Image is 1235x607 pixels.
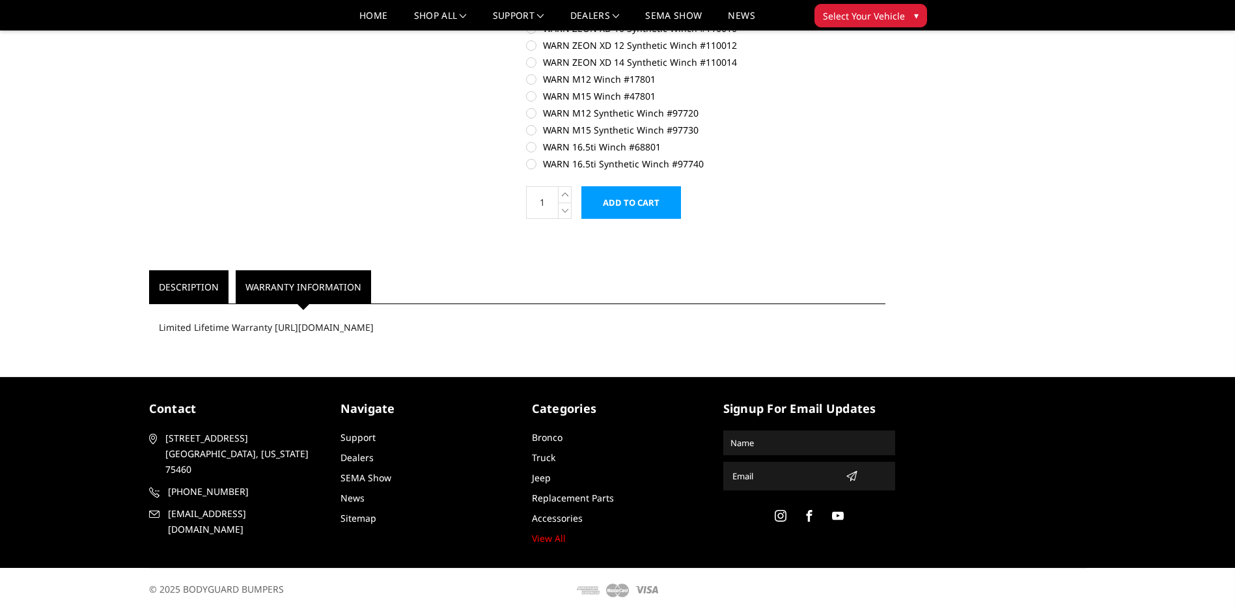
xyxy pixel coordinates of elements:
a: Accessories [532,512,583,524]
a: Sitemap [340,512,376,524]
a: shop all [414,11,467,30]
a: SEMA Show [340,472,391,484]
h5: contact [149,400,321,417]
a: Replacement Parts [532,492,614,504]
a: [PHONE_NUMBER] [149,484,321,500]
input: Name [725,432,893,453]
label: WARN ZEON XD 12 Synthetic Winch #110012 [526,38,885,52]
label: WARN M15 Synthetic Winch #97730 [526,123,885,137]
label: WARN 16.5ti Synthetic Winch #97740 [526,157,885,171]
a: Support [493,11,544,30]
label: WARN M15 Winch #47801 [526,89,885,103]
a: View All [532,532,566,544]
button: Select Your Vehicle [814,4,927,27]
h5: Categories [532,400,704,417]
label: WARN ZEON XD 14 Synthetic Winch #110014 [526,55,885,69]
span: [PHONE_NUMBER] [168,484,319,500]
label: WARN M12 Synthetic Winch #97720 [526,106,885,120]
a: Warranty Information [236,270,371,303]
label: WARN 16.5ti Winch #68801 [526,140,885,154]
label: WARN M12 Winch #17801 [526,72,885,86]
span: © 2025 BODYGUARD BUMPERS [149,583,284,595]
span: [EMAIL_ADDRESS][DOMAIN_NAME] [168,506,319,537]
a: Dealers [570,11,620,30]
input: Add to Cart [581,186,681,219]
h5: signup for email updates [723,400,895,417]
a: SEMA Show [645,11,702,30]
span: Select Your Vehicle [823,9,905,23]
a: Dealers [340,451,374,464]
h5: Navigate [340,400,512,417]
span: [STREET_ADDRESS] [GEOGRAPHIC_DATA], [US_STATE] 75460 [165,431,316,477]
a: Truck [532,451,555,464]
a: Bronco [532,431,562,444]
a: [EMAIL_ADDRESS][DOMAIN_NAME] [149,506,321,537]
a: Jeep [532,472,551,484]
div: Limited Lifetime Warranty [URL][DOMAIN_NAME] [149,311,886,344]
a: News [340,492,365,504]
a: Support [340,431,376,444]
a: Description [149,270,229,303]
a: News [728,11,755,30]
span: ▾ [914,8,919,22]
input: Email [727,466,840,487]
a: Home [359,11,387,30]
